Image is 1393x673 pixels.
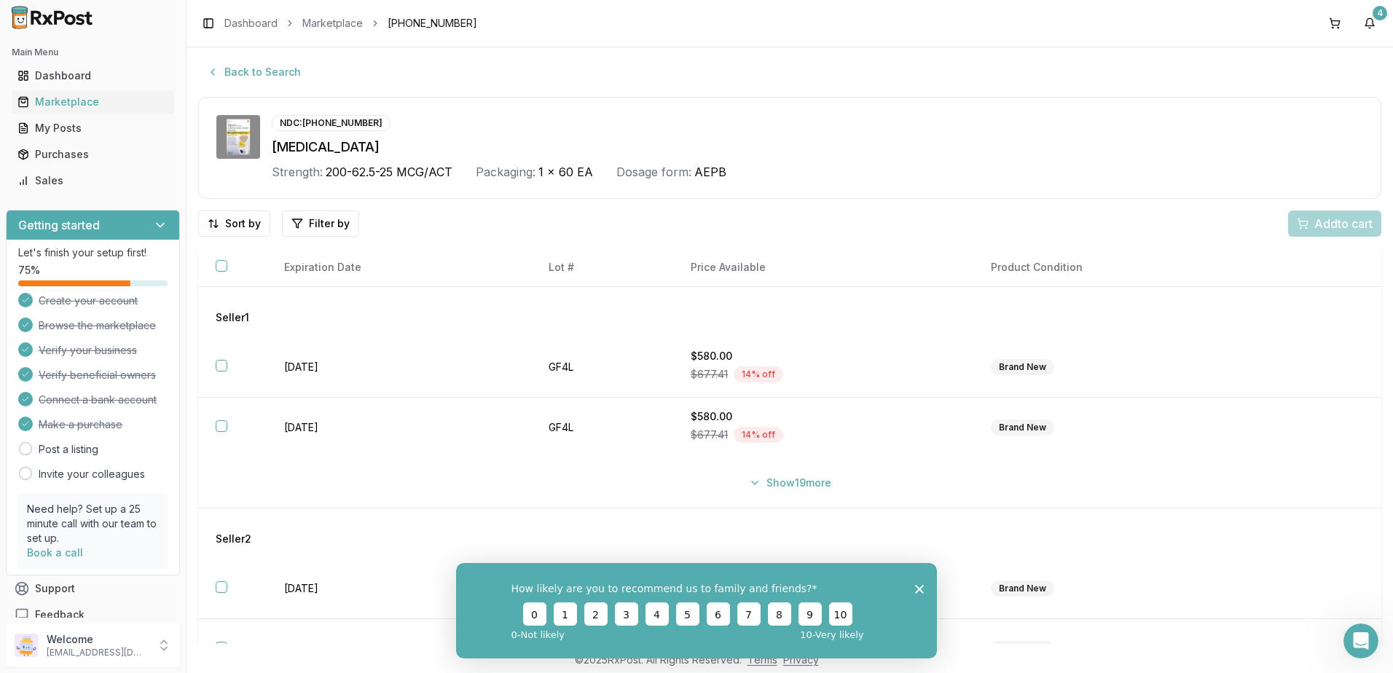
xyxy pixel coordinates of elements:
[27,502,159,546] p: Need help? Set up a 25 minute call with our team to set up.
[39,318,156,333] span: Browse the marketplace
[35,607,85,622] span: Feedback
[27,546,83,559] a: Book a call
[456,563,937,658] iframe: Survey from RxPost
[47,632,148,647] p: Welcome
[616,163,691,181] div: Dosage form:
[17,95,168,109] div: Marketplace
[991,580,1054,597] div: Brand New
[734,427,783,443] div: 14 % off
[691,409,956,424] div: $580.00
[973,248,1272,287] th: Product Condition
[6,143,180,166] button: Purchases
[12,89,174,115] a: Marketplace
[691,367,728,382] span: $677.41
[17,68,168,83] div: Dashboard
[267,559,531,619] td: [DATE]
[6,64,180,87] button: Dashboard
[216,310,249,325] span: Seller 1
[1358,12,1381,35] button: 4
[39,417,122,432] span: Make a purchase
[12,141,174,168] a: Purchases
[272,115,391,131] div: NDC: [PHONE_NUMBER]
[694,163,726,181] span: AEPB
[224,16,278,31] a: Dashboard
[39,442,98,457] a: Post a listing
[198,210,270,237] button: Sort by
[267,337,531,398] td: [DATE]
[991,359,1054,375] div: Brand New
[12,115,174,141] a: My Posts
[12,47,174,58] h2: Main Menu
[6,169,180,192] button: Sales
[531,248,673,287] th: Lot #
[476,163,535,181] div: Packaging:
[691,349,956,363] div: $580.00
[740,470,840,496] button: Show19more
[225,216,261,231] span: Sort by
[531,559,673,619] td: JV7J
[18,245,168,260] p: Let's finish your setup first!
[47,647,148,658] p: [EMAIL_ADDRESS][DOMAIN_NAME]
[267,398,531,458] td: [DATE]
[991,420,1054,436] div: Brand New
[991,641,1054,657] div: Brand New
[39,467,145,481] a: Invite your colleagues
[12,168,174,194] a: Sales
[272,163,323,181] div: Strength:
[267,248,531,287] th: Expiration Date
[302,16,363,31] a: Marketplace
[17,121,168,135] div: My Posts
[673,248,973,287] th: Price Available
[17,147,168,162] div: Purchases
[6,117,180,140] button: My Posts
[198,59,310,85] button: Back to Search
[39,294,138,308] span: Create your account
[388,16,477,31] span: [PHONE_NUMBER]
[1343,623,1378,658] iframe: Intercom live chat
[326,163,452,181] span: 200-62.5-25 MCG/ACT
[216,115,260,159] img: Trelegy Ellipta 200-62.5-25 MCG/ACT AEPB
[747,653,777,666] a: Terms
[531,398,673,458] td: GF4L
[39,393,157,407] span: Connect a bank account
[17,173,168,188] div: Sales
[309,216,350,231] span: Filter by
[6,6,99,29] img: RxPost Logo
[734,366,783,382] div: 14 % off
[783,653,819,666] a: Privacy
[15,634,38,657] img: User avatar
[282,210,359,237] button: Filter by
[6,575,180,602] button: Support
[12,63,174,89] a: Dashboard
[1373,6,1387,20] div: 4
[538,163,593,181] span: 1 x 60 EA
[224,16,477,31] nav: breadcrumb
[6,90,180,114] button: Marketplace
[216,532,251,546] span: Seller 2
[39,368,156,382] span: Verify beneficial owners
[6,602,180,628] button: Feedback
[272,137,1363,157] div: [MEDICAL_DATA]
[691,428,728,442] span: $677.41
[531,337,673,398] td: GF4L
[18,263,40,278] span: 75 %
[39,343,137,358] span: Verify your business
[18,216,100,234] h3: Getting started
